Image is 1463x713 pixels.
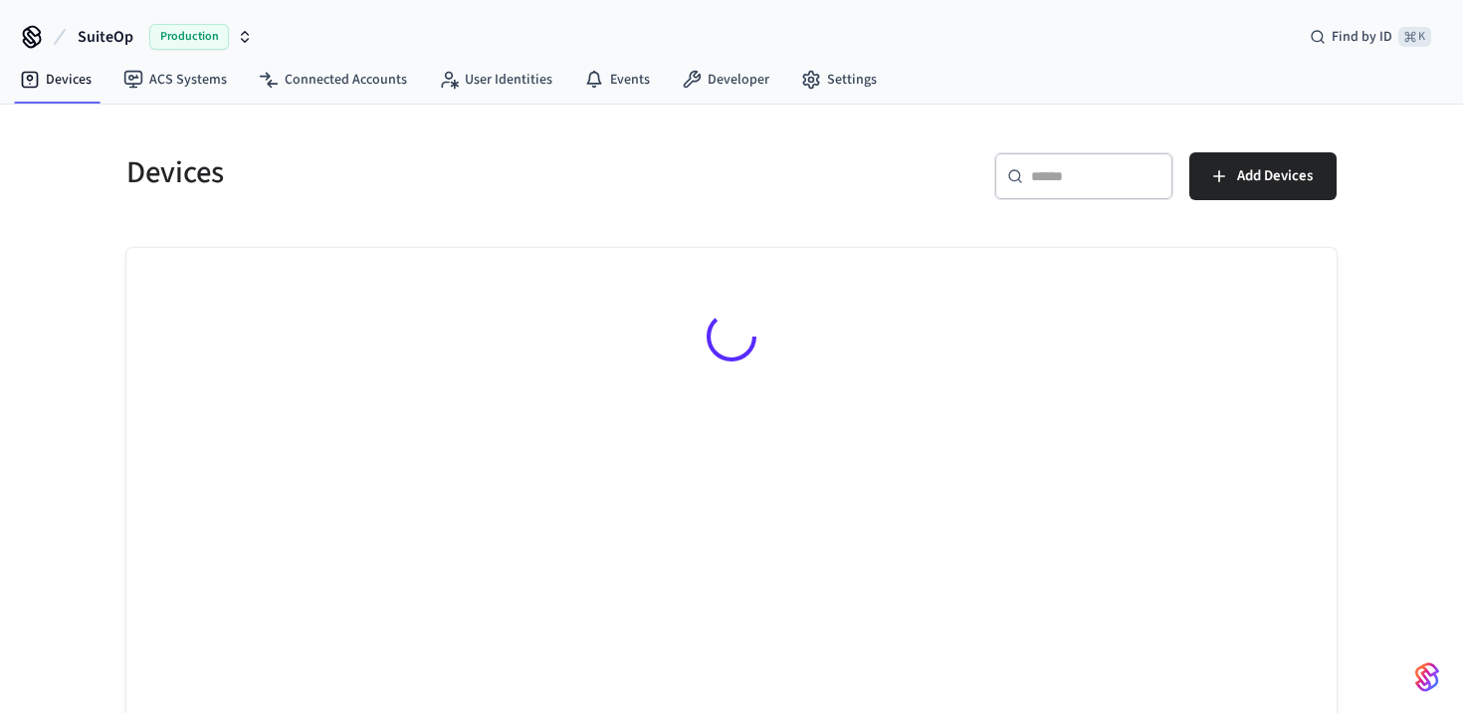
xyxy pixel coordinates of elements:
span: ⌘ K [1398,27,1431,47]
a: Devices [4,62,107,98]
img: SeamLogoGradient.69752ec5.svg [1415,661,1439,693]
a: Connected Accounts [243,62,423,98]
span: SuiteOp [78,25,133,49]
a: Events [568,62,666,98]
a: User Identities [423,62,568,98]
button: Add Devices [1189,152,1337,200]
span: Add Devices [1237,163,1313,189]
h5: Devices [126,152,720,193]
a: Developer [666,62,785,98]
span: Find by ID [1332,27,1392,47]
span: Production [149,24,229,50]
a: Settings [785,62,893,98]
div: Find by ID⌘ K [1294,19,1447,55]
a: ACS Systems [107,62,243,98]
